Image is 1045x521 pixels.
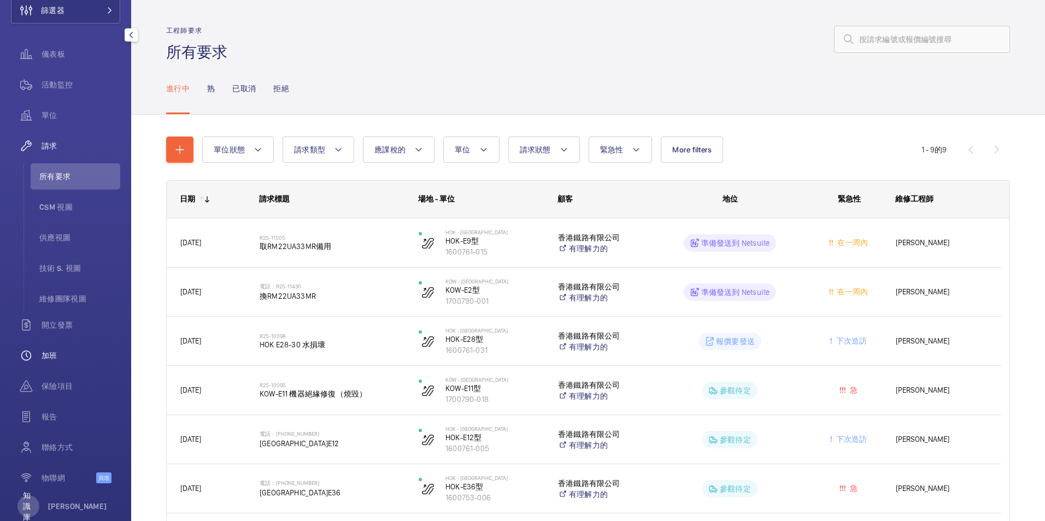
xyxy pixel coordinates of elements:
img: escalator.svg [421,286,435,299]
span: [GEOGRAPHIC_DATA]E36 [260,487,404,498]
p: 1600761-005 [445,443,544,454]
p: 參觀待定 [720,483,751,494]
span: CSM 視圖 [39,202,120,212]
span: 單位 [42,110,120,121]
span: 技術 S. 視圖 [39,263,120,274]
span: 顧客 [557,194,573,204]
button: 單位 [443,137,500,163]
p: HOK - [GEOGRAPHIC_DATA] [445,475,544,481]
span: 請求 [42,140,120,151]
span: [PERSON_NAME] [896,482,988,495]
span: 物聯網 [42,472,96,483]
span: [PERSON_NAME] [896,433,988,446]
p: [PERSON_NAME] [48,501,107,512]
span: More filters [672,145,712,154]
p: 1600761-015 [445,246,544,257]
h2: 電話：[PHONE_NUMBER] [260,479,404,487]
span: 保險項目 [42,381,120,392]
span: 急 [848,386,858,394]
p: HOK-E28型 [445,334,544,345]
h2: 工程師要求 [166,26,234,35]
span: [DATE] [180,336,201,345]
span: [GEOGRAPHIC_DATA]E12 [260,438,404,449]
span: 請求標題 [259,194,290,204]
a: 有理解力的 [558,440,643,451]
p: 已取消 [232,83,256,94]
p: KOW - [GEOGRAPHIC_DATA] [445,376,544,383]
p: 香港鐵路有限公司 [558,478,643,489]
span: 換RM22UA33MR [260,291,404,301]
button: 緊急性 [589,137,653,163]
p: 1700790-001 [445,295,544,306]
button: 應課稅的 [363,137,435,163]
span: 緊急性 [838,194,861,204]
h1: 所有要求 [166,42,234,62]
p: KOW-E11型 [445,383,544,394]
a: 有理解力的 [558,489,643,500]
span: 緊急性 [600,145,624,154]
p: HOK-E9型 [445,235,544,246]
span: [DATE] [180,484,201,493]
span: 聯絡方式 [42,442,120,453]
h2: R25-10095 [260,382,404,388]
button: 請求狀態 [508,137,580,163]
span: 的 [935,145,942,154]
font: 有理解力的 [569,489,608,500]
font: 有理解力的 [569,292,608,303]
span: 急 [848,484,858,493]
a: 有理解力的 [558,341,643,352]
h2: R25-10098 [260,333,404,339]
p: 進行中 [166,83,190,94]
img: escalator.svg [421,335,435,348]
span: HOK E28-30 水損壞 [260,339,404,350]
p: 1600753-006 [445,492,544,503]
img: escalator.svg [421,236,435,250]
font: 1 - 9 [921,145,935,154]
p: 香港鐵路有限公司 [558,232,643,243]
span: [DATE] [180,386,201,394]
p: KOW-E2型 [445,285,544,295]
span: 開立發票 [42,319,120,330]
p: 熟 [207,83,215,94]
a: 有理解力的 [558,390,643,401]
font: 9 [942,145,947,154]
p: HOK-E36型 [445,481,544,492]
span: 取RM22UA33MR備用 [260,241,404,252]
span: 加班 [42,350,120,361]
span: 篩選器 [41,5,64,16]
p: 1600761-031 [445,345,544,356]
p: 香港鐵路有限公司 [558,429,643,440]
span: 單位狀態 [214,145,245,154]
p: 1700790-018 [445,394,544,405]
span: 儀表板 [42,49,120,60]
p: KOW - [GEOGRAPHIC_DATA] [445,278,544,285]
p: 香港鐵路有限公司 [558,330,643,341]
span: 維修工程師 [895,194,934,204]
span: 請求類型 [294,145,325,154]
p: 報價要發送 [716,336,755,347]
button: 單位狀態 [202,137,274,163]
font: 有理解力的 [569,243,608,254]
span: 供應視圖 [39,232,120,243]
input: 按請求編號或報價編號搜尋 [834,26,1010,53]
p: 準備發送到 Netsuite [701,238,770,248]
h2: 電話：R25-11430 [260,283,404,291]
span: 貝塔 [96,472,111,483]
img: escalator.svg [421,433,435,446]
div: 日期 [180,194,195,204]
span: 下次造訪 [834,336,867,345]
span: 應課稅的 [374,145,406,154]
span: 活動監控 [42,79,120,90]
span: [DATE] [180,238,201,247]
p: 準備發送到 Netsuite [701,287,770,298]
p: HOK - [GEOGRAPHIC_DATA] [445,425,544,432]
span: 請求狀態 [520,145,551,154]
p: HOK-E12型 [445,432,544,443]
p: 參觀待定 [720,385,751,396]
p: HOK - [GEOGRAPHIC_DATA] [445,229,544,235]
font: 有理解力的 [569,390,608,401]
span: 報告 [42,411,120,422]
span: [PERSON_NAME] [896,335,988,347]
a: 有理解力的 [558,243,643,254]
span: 地位 [723,194,738,204]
